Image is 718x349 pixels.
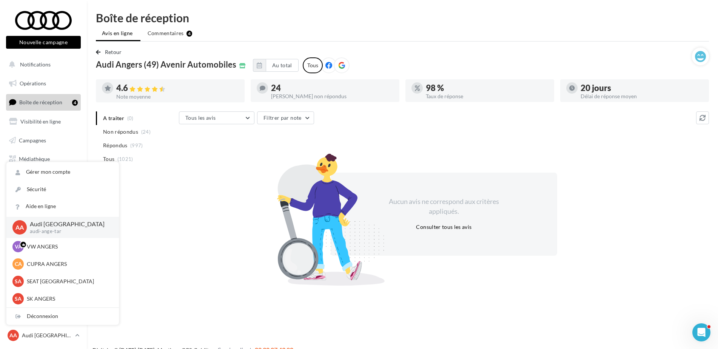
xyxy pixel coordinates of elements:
[253,59,299,72] button: Au total
[27,278,110,285] p: SEAT [GEOGRAPHIC_DATA]
[116,84,239,93] div: 4.6
[426,84,548,92] div: 98 %
[72,100,78,106] div: 4
[20,61,51,68] span: Notifications
[379,197,509,216] div: Aucun avis ne correspond aux critères appliqués.
[30,220,107,229] p: Audi [GEOGRAPHIC_DATA]
[96,60,236,69] span: Audi Angers (49) Avenir Automobiles
[581,84,703,92] div: 20 jours
[116,94,239,99] div: Note moyenne
[27,295,110,303] p: SK ANGERS
[6,198,119,215] a: Aide en ligne
[103,128,138,136] span: Non répondus
[27,243,110,250] p: VW ANGERS
[6,164,119,181] a: Gérer mon compte
[6,36,81,49] button: Nouvelle campagne
[266,59,299,72] button: Au total
[9,332,17,339] span: AA
[103,142,128,149] span: Répondus
[581,94,703,99] div: Délai de réponse moyen
[117,156,133,162] span: (1021)
[5,114,82,130] a: Visibilité en ligne
[692,323,710,341] iframe: Intercom live chat
[6,181,119,198] a: Sécurité
[303,57,323,73] div: Tous
[20,80,46,86] span: Opérations
[130,142,143,148] span: (997)
[6,328,81,343] a: AA Audi [GEOGRAPHIC_DATA]
[5,76,82,91] a: Opérations
[105,49,122,55] span: Retour
[22,332,72,339] p: Audi [GEOGRAPHIC_DATA]
[27,260,110,268] p: CUPRA ANGERS
[5,151,82,167] a: Médiathèque
[148,29,184,37] span: Commentaires
[20,118,61,125] span: Visibilité en ligne
[30,228,107,235] p: audi-ange-tar
[271,94,393,99] div: [PERSON_NAME] non répondus
[141,129,151,135] span: (24)
[5,57,79,73] button: Notifications
[5,170,82,192] a: PLV et print personnalisable
[15,223,24,232] span: AA
[19,156,50,162] span: Médiathèque
[15,243,22,250] span: VA
[413,222,475,232] button: Consulter tous les avis
[19,99,62,105] span: Boîte de réception
[185,114,216,121] span: Tous les avis
[257,111,314,124] button: Filtrer par note
[5,133,82,148] a: Campagnes
[15,295,22,303] span: SA
[186,31,192,37] div: 4
[426,94,548,99] div: Taux de réponse
[6,308,119,325] div: Déconnexion
[179,111,254,124] button: Tous les avis
[15,260,22,268] span: CA
[271,84,393,92] div: 24
[5,94,82,110] a: Boîte de réception4
[96,48,125,57] button: Retour
[19,137,46,143] span: Campagnes
[103,155,114,163] span: Tous
[15,278,22,285] span: SA
[96,12,709,23] div: Boîte de réception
